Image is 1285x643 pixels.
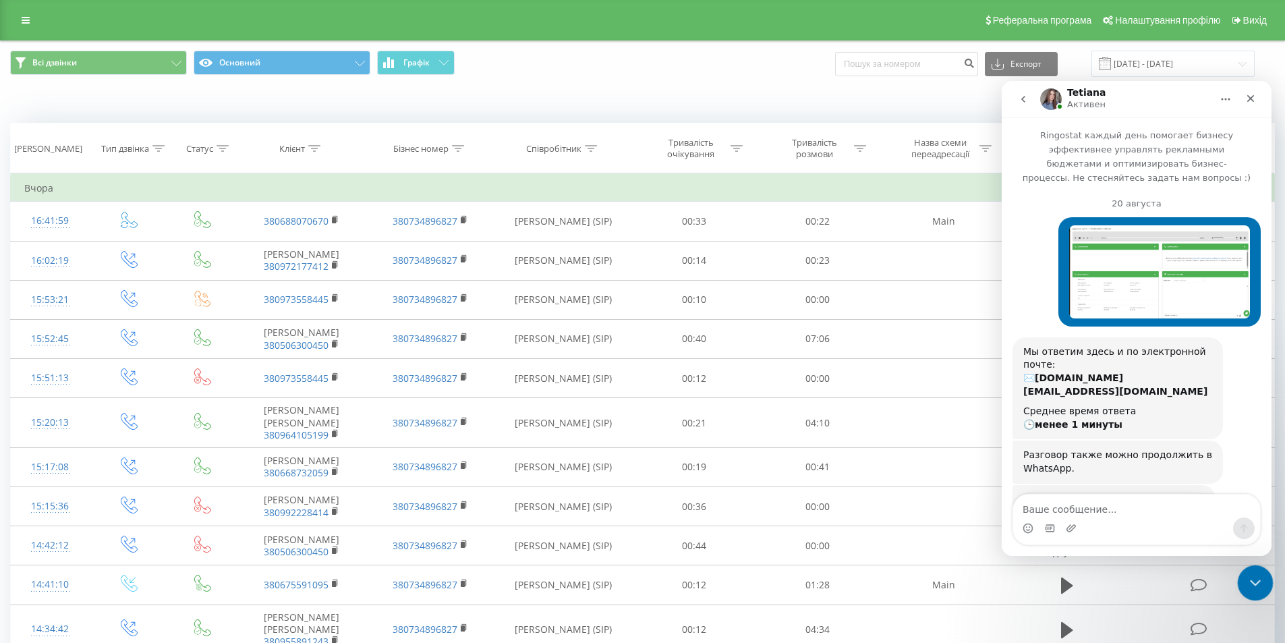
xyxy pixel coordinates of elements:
div: Тип дзвінка [101,143,149,155]
div: 14:41:10 [24,571,76,598]
td: [PERSON_NAME] [237,319,366,358]
td: 00:10 [633,280,756,319]
td: 00:36 [633,487,756,526]
div: Статус [186,143,213,155]
iframe: Intercom live chat [1238,565,1274,601]
div: Бізнес номер [393,143,449,155]
td: [PERSON_NAME] (SIP) [494,398,633,448]
td: 00:21 [633,398,756,448]
td: [PERSON_NAME] (SIP) [494,447,633,486]
td: 00:19 [633,447,756,486]
span: Всі дзвінки [32,57,77,68]
span: Налаштування профілю [1115,15,1220,26]
a: 380688070670 [264,215,329,227]
div: 14:34:42 [24,616,76,642]
td: [PERSON_NAME] (SIP) [494,319,633,358]
td: [PERSON_NAME] [PERSON_NAME] [237,398,366,448]
td: 00:00 [756,359,880,398]
div: Співробітник [526,143,581,155]
td: 00:00 [756,280,880,319]
a: 380973558445 [264,372,329,385]
td: 00:33 [633,202,756,241]
button: Експорт [985,52,1058,76]
td: 00:00 [756,526,880,565]
button: Отправить сообщение… [231,437,253,458]
a: 380734896827 [393,500,457,513]
span: Графік [403,58,430,67]
a: 380675591095 [264,578,329,591]
td: [PERSON_NAME] [237,241,366,280]
button: Всі дзвінки [10,51,187,75]
a: 380734896827 [393,254,457,267]
td: Main [879,202,1007,241]
a: 380734896827 [393,578,457,591]
td: 00:40 [633,319,756,358]
button: Средство выбора эмодзи [21,442,32,453]
button: Средство выбора GIF-файла [42,442,53,453]
td: 01:28 [756,565,880,605]
div: Продолжить в WhatsApp [11,404,214,469]
td: 00:12 [633,359,756,398]
a: 380734896827 [393,623,457,636]
div: Клієнт [279,143,305,155]
td: [PERSON_NAME] (SIP) [494,487,633,526]
div: 14:42:12 [24,532,76,559]
td: [PERSON_NAME] (SIP) [494,359,633,398]
div: Назва схеми переадресації [904,137,976,160]
input: Пошук за номером [835,52,978,76]
td: [PERSON_NAME] (SIP) [494,280,633,319]
td: [PERSON_NAME] [237,487,366,526]
td: Вчора [11,175,1275,202]
a: 380734896827 [393,460,457,473]
button: Основний [194,51,370,75]
div: Тривалість розмови [778,137,851,160]
textarea: Ваше сообщение... [11,414,258,437]
a: 380668732059 [264,466,329,479]
div: 15:52:45 [24,326,76,352]
td: Main [879,565,1007,605]
td: 00:00 [756,487,880,526]
button: Добавить вложение [64,442,75,453]
span: Розмова не відбулась [1041,533,1093,558]
div: 16:02:19 [24,248,76,274]
iframe: Intercom live chat [1002,81,1272,556]
span: Реферальна програма [993,15,1092,26]
td: 00:14 [633,241,756,280]
a: 380972177412 [264,260,329,273]
td: 04:10 [756,398,880,448]
a: 380734896827 [393,293,457,306]
div: 15:20:13 [24,410,76,436]
a: 380973558445 [264,293,329,306]
a: 380734896827 [393,372,457,385]
td: [PERSON_NAME] [237,526,366,565]
button: Графік [377,51,455,75]
a: 380506300450 [264,339,329,352]
td: 00:22 [756,202,880,241]
td: 00:44 [633,526,756,565]
td: 00:23 [756,241,880,280]
a: 380964105199 [264,428,329,441]
a: 380734896827 [393,416,457,429]
div: [PERSON_NAME] [14,143,82,155]
div: 15:53:21 [24,287,76,313]
a: 380734896827 [393,539,457,552]
td: [PERSON_NAME] (SIP) [494,241,633,280]
div: 15:17:08 [24,454,76,480]
div: 15:51:13 [24,365,76,391]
